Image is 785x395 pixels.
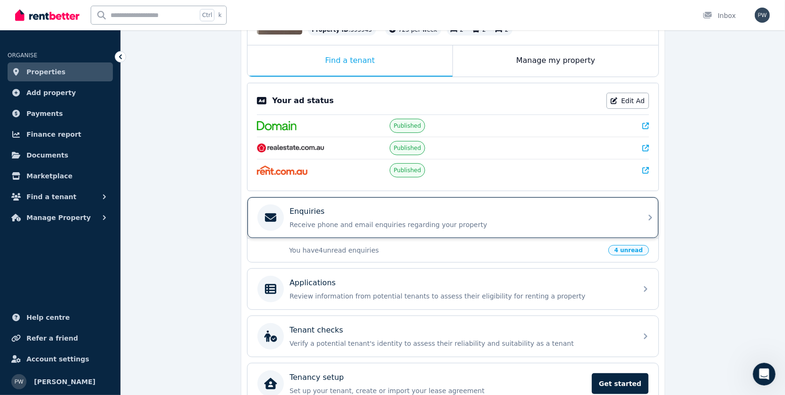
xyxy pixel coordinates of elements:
span: Finance report [26,129,81,140]
a: Finance report [8,125,113,144]
span: ORGANISE [8,52,37,59]
button: Messages [63,295,126,333]
a: ApplicationsReview information from potential tenants to assess their eligibility for renting a p... [247,269,658,309]
a: Tenant checksVerify a potential tenant's identity to assess their reliability and suitability as ... [247,316,658,357]
div: Rental Payments - How They Work [14,197,175,214]
button: Help [126,295,189,333]
div: We'll be back online [DATE] [19,130,158,140]
p: How can we help? [19,83,170,99]
div: Creating and Managing Your Ad [19,236,158,246]
a: Refer a friend [8,329,113,348]
div: Rental Payments - How They Work [19,201,158,211]
span: Get started [592,373,648,394]
a: EnquiriesReceive phone and email enquiries regarding your property [247,197,658,238]
div: How much does it cost? [19,183,158,193]
button: Search for help [14,157,175,176]
div: Manage my property [453,45,658,77]
a: Account settings [8,350,113,369]
p: Tenancy setup [290,372,344,383]
span: 4 unread [608,245,649,255]
div: Lease Agreement [14,214,175,232]
iframe: Intercom live chat [753,363,776,386]
span: Payments [26,108,63,119]
a: Edit Ad [606,93,649,109]
div: Send us a messageWe'll be back online [DATE] [9,112,179,148]
img: Profile image for Jeremy [130,15,149,34]
div: Find a tenant [247,45,452,77]
p: Verify a potential tenant's identity to assess their reliability and suitability as a tenant [290,339,631,348]
span: Documents [26,149,68,161]
img: logo [19,18,87,33]
p: You have 4 unread enquiries [289,246,603,255]
a: Help centre [8,308,113,327]
a: Marketplace [8,167,113,185]
span: Ctrl [200,9,214,21]
img: Profile image for Rochelle [148,15,167,34]
p: Enquiries [290,206,324,217]
p: Hi [PERSON_NAME] [19,67,170,83]
span: Help centre [26,312,70,323]
span: Help [150,319,165,325]
img: Paul Wigan [11,374,26,389]
div: Creating and Managing Your Ad [14,232,175,249]
span: Find a tenant [26,191,77,202]
div: Lease Agreement [19,218,158,228]
span: Account settings [26,353,89,365]
img: Paul Wigan [755,8,770,23]
div: Send us a message [19,120,158,130]
div: How much does it cost? [14,179,175,197]
p: Your ad status [272,95,333,106]
p: Tenant checks [290,325,343,336]
span: Manage Property [26,212,91,223]
span: Search for help [19,161,77,171]
button: Manage Property [8,208,113,227]
img: Rent.com.au [257,166,307,175]
img: Profile image for Earl [112,15,131,34]
a: Payments [8,104,113,123]
span: Published [394,144,421,152]
p: Applications [290,277,336,289]
span: [PERSON_NAME] [34,376,95,387]
span: Marketplace [26,170,72,182]
span: Add property [26,87,76,98]
span: Messages [78,319,111,325]
img: Domain.com.au [257,121,297,131]
img: RentBetter [15,8,79,22]
span: Published [394,167,421,174]
span: Home [21,319,42,325]
div: Inbox [703,11,736,20]
span: Properties [26,66,66,78]
span: Published [394,122,421,130]
span: k [218,11,222,19]
a: Properties [8,62,113,81]
p: Review information from potential tenants to assess their eligibility for renting a property [290,291,631,301]
span: Refer a friend [26,333,78,344]
a: Documents [8,146,113,165]
a: Add property [8,83,113,102]
img: RealEstate.com.au [257,143,324,153]
button: Find a tenant [8,187,113,206]
p: Receive phone and email enquiries regarding your property [290,220,631,229]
